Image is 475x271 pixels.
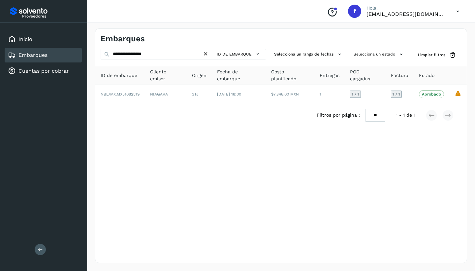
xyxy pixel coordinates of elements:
span: ID de embarque [101,72,137,79]
button: ID de embarque [215,49,263,59]
button: Selecciona un estado [351,49,407,60]
span: POD cargadas [350,68,380,82]
span: 1 / 1 [352,92,359,96]
span: Entregas [320,72,339,79]
span: NBL/MX.MX51082519 [101,92,140,97]
td: 3TJ [187,85,212,103]
td: 1 [314,85,345,103]
div: Embarques [5,48,82,62]
button: Selecciona un rango de fechas [271,49,346,60]
a: Inicio [18,36,32,42]
span: [DATE] 18:00 [217,92,241,97]
p: Hola, [366,5,446,11]
button: Limpiar filtros [413,49,461,61]
p: factura@grupotevian.com [366,11,446,17]
span: 1 / 1 [393,92,400,96]
h4: Embarques [101,34,145,44]
span: Cliente emisor [150,68,181,82]
p: Aprobado [422,92,441,97]
span: Estado [419,72,434,79]
div: Inicio [5,32,82,47]
span: Fecha de embarque [217,68,260,82]
span: Filtros por página : [317,112,360,119]
span: Origen [192,72,206,79]
span: 1 - 1 de 1 [396,112,415,119]
span: Costo planificado [271,68,309,82]
p: Proveedores [22,14,79,19]
a: Cuentas por cobrar [18,68,69,74]
span: Factura [391,72,408,79]
div: Cuentas por cobrar [5,64,82,78]
td: $7,348.00 MXN [266,85,315,103]
span: ID de embarque [217,51,252,57]
td: NIAGARA [145,85,187,103]
span: Limpiar filtros [418,52,445,58]
a: Embarques [18,52,47,58]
